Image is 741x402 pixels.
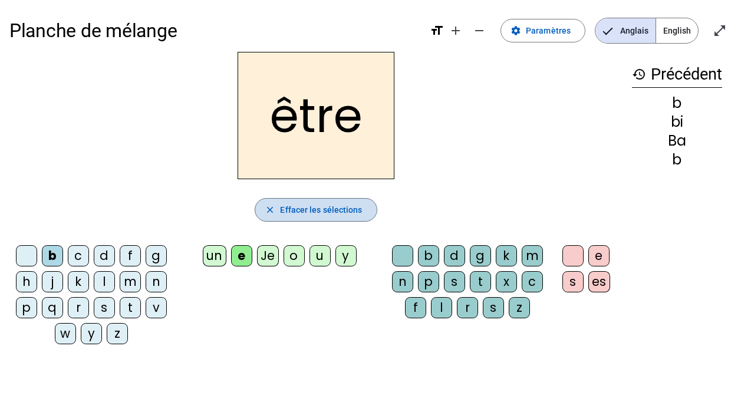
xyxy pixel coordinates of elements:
div: t [120,297,141,318]
div: x [496,271,517,292]
div: w [55,323,76,344]
div: b [632,153,722,167]
div: s [562,271,584,292]
span: Effacer les sélections [280,203,362,217]
h2: être [238,52,394,179]
div: d [94,245,115,266]
div: e [231,245,252,266]
div: b [632,96,722,110]
span: Paramètres [526,24,571,38]
div: b [418,245,439,266]
font: English [663,27,691,36]
h1: Planche de mélange [9,12,420,50]
button: Paramètres [500,19,585,42]
div: k [68,271,89,292]
div: y [81,323,102,344]
div: bi [632,115,722,129]
div: u [309,245,331,266]
div: y [335,245,357,266]
mat-icon: close [265,205,275,215]
div: l [94,271,115,292]
div: m [522,245,543,266]
mat-icon: remove [472,24,486,38]
button: Entrer en plein écran [708,19,732,42]
div: p [16,297,37,318]
div: e [588,245,610,266]
div: Ba [632,134,722,148]
div: f [405,297,426,318]
div: m [120,271,141,292]
div: r [68,297,89,318]
div: p [418,271,439,292]
div: j [42,271,63,292]
div: d [444,245,465,266]
div: s [483,297,504,318]
div: n [392,271,413,292]
div: v [146,297,167,318]
div: un [203,245,226,266]
mat-icon: format_size [430,24,444,38]
div: z [509,297,530,318]
mat-icon: open_in_full [713,24,727,38]
div: l [431,297,452,318]
div: c [522,271,543,292]
div: s [94,297,115,318]
div: g [470,245,491,266]
button: Augmenter la taille de la police [444,19,467,42]
mat-button-toggle-group: Sélection de la langue [595,18,699,43]
font: Précédent [651,61,722,87]
div: c [68,245,89,266]
font: Anglais [620,27,648,36]
div: z [107,323,128,344]
div: k [496,245,517,266]
div: o [284,245,305,266]
button: Réduire la taille de la police [467,19,491,42]
div: b [42,245,63,266]
div: q [42,297,63,318]
div: t [470,271,491,292]
div: r [457,297,478,318]
div: f [120,245,141,266]
div: g [146,245,167,266]
div: Je [257,245,279,266]
mat-icon: settings [511,25,521,36]
div: es [588,271,610,292]
button: Effacer les sélections [255,198,377,222]
mat-icon: add [449,24,463,38]
mat-icon: history [632,67,646,81]
div: s [444,271,465,292]
div: h [16,271,37,292]
div: n [146,271,167,292]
